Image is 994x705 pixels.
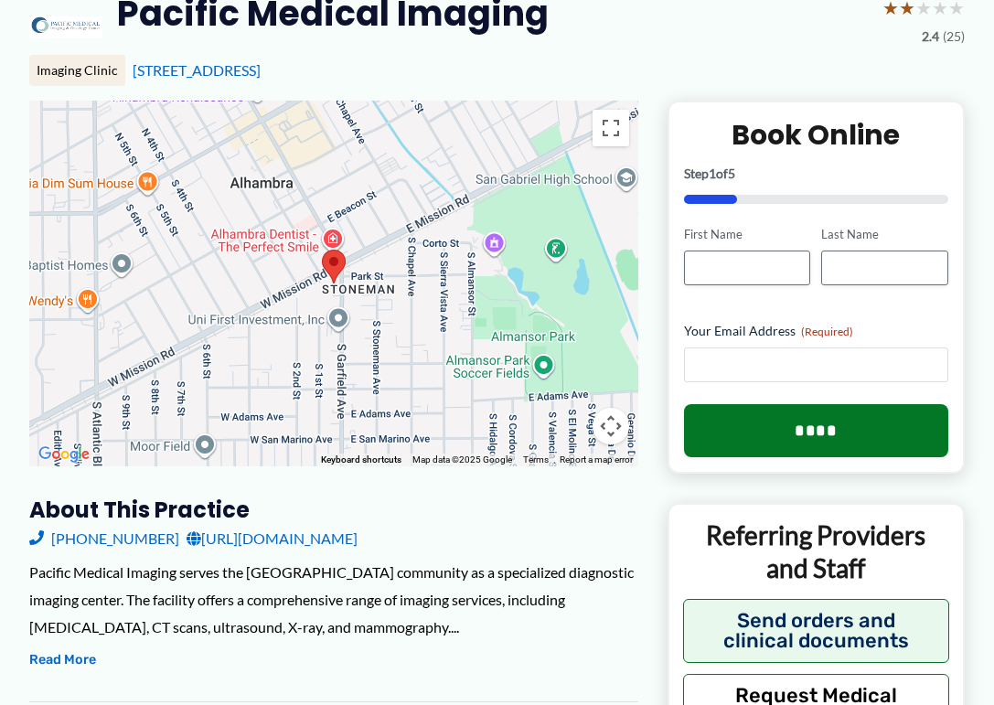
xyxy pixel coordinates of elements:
[683,518,949,585] p: Referring Providers and Staff
[728,166,735,181] span: 5
[29,55,125,86] div: Imaging Clinic
[29,525,179,552] a: [PHONE_NUMBER]
[29,559,638,640] div: Pacific Medical Imaging serves the [GEOGRAPHIC_DATA] community as a specialized diagnostic imagin...
[560,454,633,465] a: Report a map error
[29,496,638,524] h3: About this practice
[684,117,948,153] h2: Book Online
[34,443,94,466] img: Google
[684,226,810,243] label: First Name
[321,454,401,466] button: Keyboard shortcuts
[801,325,853,338] span: (Required)
[133,61,261,79] a: [STREET_ADDRESS]
[709,166,716,181] span: 1
[683,599,949,663] button: Send orders and clinical documents
[593,408,629,444] button: Map camera controls
[922,25,939,48] span: 2.4
[34,443,94,466] a: Open this area in Google Maps (opens a new window)
[523,454,549,465] a: Terms (opens in new tab)
[821,226,947,243] label: Last Name
[684,322,948,340] label: Your Email Address
[187,525,358,552] a: [URL][DOMAIN_NAME]
[412,454,512,465] span: Map data ©2025 Google
[29,649,96,671] button: Read More
[593,110,629,146] button: Toggle fullscreen view
[943,25,965,48] span: (25)
[684,167,948,180] p: Step of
